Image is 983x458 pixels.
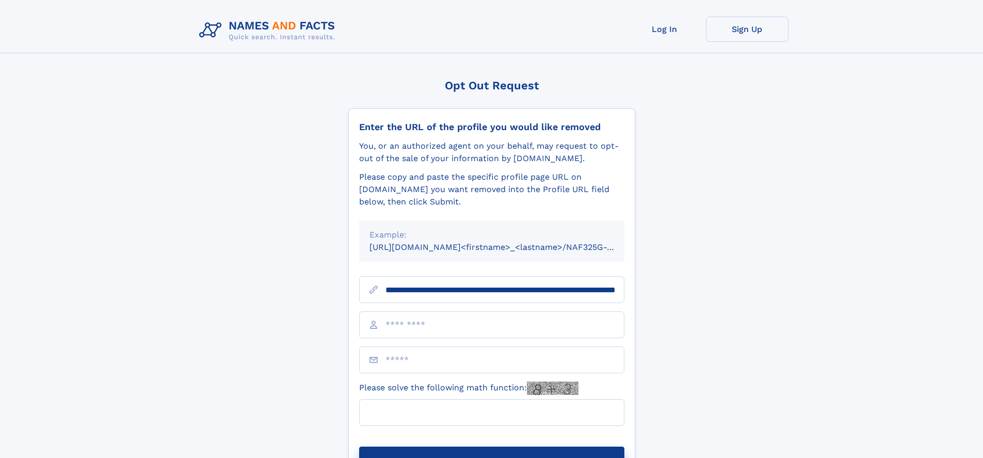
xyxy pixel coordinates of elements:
[195,17,344,44] img: Logo Names and Facts
[359,382,578,395] label: Please solve the following math function:
[359,140,624,165] div: You, or an authorized agent on your behalf, may request to opt-out of the sale of your informatio...
[369,229,614,241] div: Example:
[623,17,706,42] a: Log In
[359,121,624,133] div: Enter the URL of the profile you would like removed
[369,242,644,252] small: [URL][DOMAIN_NAME]<firstname>_<lastname>/NAF325G-xxxxxxxx
[348,79,635,92] div: Opt Out Request
[359,171,624,208] div: Please copy and paste the specific profile page URL on [DOMAIN_NAME] you want removed into the Pr...
[706,17,788,42] a: Sign Up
